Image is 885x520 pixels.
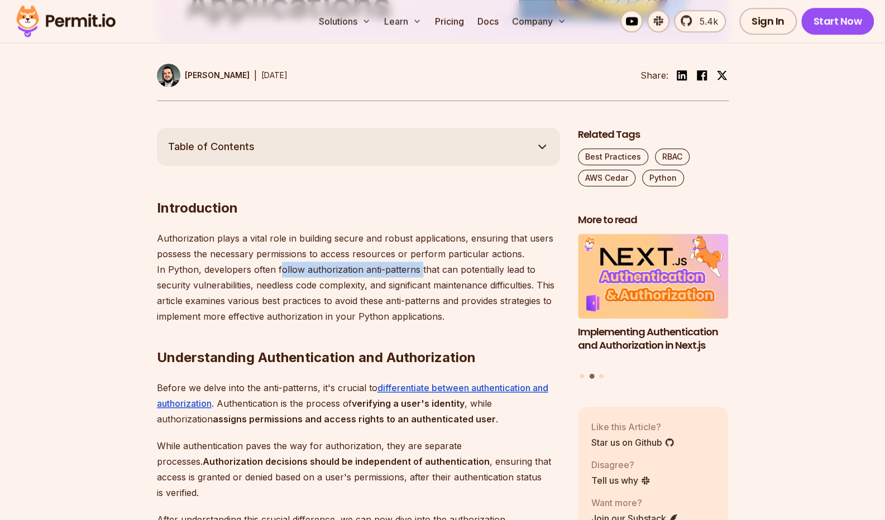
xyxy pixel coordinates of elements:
p: Like this Article? [591,420,674,434]
a: Python [642,170,684,186]
a: Implementing Authentication and Authorization in Next.jsImplementing Authentication and Authoriza... [578,234,729,367]
h2: Introduction [157,155,560,217]
a: Pricing [430,10,468,32]
h3: Implementing Authentication and Authorization in Next.js [578,325,729,353]
a: AWS Cedar [578,170,635,186]
img: linkedin [675,69,688,82]
button: Learn [380,10,426,32]
img: Gabriel L. Manor [157,64,180,87]
li: 2 of 3 [578,234,729,367]
button: Table of Contents [157,128,560,166]
button: Go to slide 1 [580,374,584,378]
li: Share: [640,69,668,82]
img: Permit logo [11,2,121,40]
p: Disagree? [591,458,650,471]
a: Sign In [739,8,797,35]
a: Start Now [801,8,874,35]
button: Go to slide 3 [599,374,604,378]
button: Solutions [314,10,375,32]
h2: Related Tags [578,128,729,142]
a: RBAC [655,148,690,165]
strong: verifying a user's identity [352,398,465,409]
div: | [254,69,257,82]
p: Authorization plays a vital role in building secure and robust applications, ensuring that users ... [157,230,560,324]
a: Best Practices [578,148,648,165]
p: Before we delve into the anti-patterns, it's crucial to . Authentication is the process of , whil... [157,380,560,427]
p: Want more? [591,496,678,509]
h2: Understanding Authentication and Authorization [157,304,560,367]
strong: Authorization decisions should be independent of authentication [203,456,490,467]
a: 5.4k [674,10,726,32]
div: Posts [578,234,729,380]
a: Tell us why [591,474,650,487]
button: Go to slide 2 [589,373,594,378]
strong: assigns permissions and access rights to an authenticated user [213,413,496,425]
h2: More to read [578,213,729,227]
img: Implementing Authentication and Authorization in Next.js [578,234,729,319]
img: twitter [716,70,728,81]
time: [DATE] [261,70,288,80]
a: Docs [473,10,503,32]
span: 5.4k [693,15,718,28]
a: Star us on Github [591,436,674,449]
span: Table of Contents [168,139,255,155]
button: Company [508,10,571,32]
img: facebook [695,69,709,82]
p: [PERSON_NAME] [185,70,250,81]
p: While authentication paves the way for authorization, they are separate processes. , ensuring tha... [157,438,560,500]
a: [PERSON_NAME] [157,64,250,87]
